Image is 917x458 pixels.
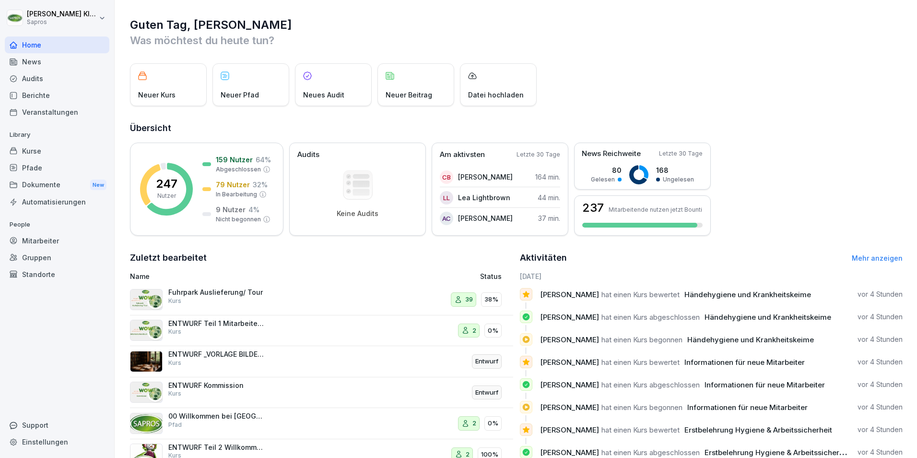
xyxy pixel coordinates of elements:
[5,217,109,232] p: People
[130,315,513,347] a: ENTWURF Teil 1 MitarbeiterhandbuchKurs20%
[168,297,181,305] p: Kurs
[138,90,176,100] p: Neuer Kurs
[858,312,903,322] p: vor 4 Stunden
[705,448,852,457] span: Erstbelehrung Hygiene & Arbeitssicherheit
[130,346,513,377] a: ENTWURF _VORLAGE BILDER Kommissionier HandbuchKursEntwurf
[591,165,622,175] p: 80
[582,148,641,159] p: News Reichweite
[5,87,109,104] a: Berichte
[5,70,109,87] div: Audits
[475,388,498,398] p: Entwurf
[601,335,682,344] span: hat einen Kurs begonnen
[540,403,599,412] span: [PERSON_NAME]
[601,358,680,367] span: hat einen Kurs bewertet
[472,419,476,428] p: 2
[663,175,694,184] p: Ungelesen
[540,448,599,457] span: [PERSON_NAME]
[538,213,560,223] p: 37 min.
[5,193,109,210] a: Automatisierungen
[540,380,599,389] span: [PERSON_NAME]
[248,205,259,215] p: 4 %
[256,155,271,165] p: 64 %
[130,289,163,310] img: r111smv5jl08ju40dq16pdyd.png
[157,192,176,200] p: Nutzer
[130,377,513,409] a: ENTWURF KommissionKursEntwurf
[130,413,163,434] img: aiyxcae6zpetv575yojy4p7k.png
[5,36,109,53] a: Home
[659,149,703,158] p: Letzte 30 Tage
[540,358,599,367] span: [PERSON_NAME]
[458,172,513,182] p: [PERSON_NAME]
[5,176,109,194] div: Dokumente
[168,412,264,421] p: 00 Willkommen bei [GEOGRAPHIC_DATA]
[5,104,109,121] a: Veranstaltungen
[440,212,453,225] div: AC
[5,434,109,450] div: Einstellungen
[168,288,264,297] p: Fuhrpark Auslieferung/ Tour
[705,313,831,322] span: Händehygiene und Krankheitskeime
[601,425,680,434] span: hat einen Kurs bewertet
[5,176,109,194] a: DokumenteNew
[216,155,253,165] p: 159 Nutzer
[687,335,814,344] span: Händehygiene und Krankheitskeime
[480,271,502,281] p: Status
[538,193,560,203] p: 44 min.
[216,180,250,190] p: 79 Nutzer
[337,209,378,218] p: Keine Audits
[484,295,498,304] p: 38%
[168,350,264,359] p: ENTWURF _VORLAGE BILDER Kommissionier Handbuch
[458,213,513,223] p: [PERSON_NAME]
[858,289,903,299] p: vor 4 Stunden
[705,380,825,389] span: Informationen für neue Mitarbeiter
[27,19,97,25] p: Sapros
[535,172,560,182] p: 164 min.
[475,357,498,366] p: Entwurf
[168,327,181,336] p: Kurs
[472,326,476,336] p: 2
[858,380,903,389] p: vor 4 Stunden
[5,159,109,176] a: Pfade
[858,335,903,344] p: vor 4 Stunden
[440,191,453,205] div: LL
[5,249,109,266] a: Gruppen
[591,175,615,184] p: Gelesen
[465,295,473,304] p: 39
[27,10,97,18] p: [PERSON_NAME] Kleinbeck
[858,425,903,434] p: vor 4 Stunden
[601,448,700,457] span: hat einen Kurs abgeschlossen
[130,271,370,281] p: Name
[297,149,319,160] p: Audits
[168,381,264,390] p: ENTWURF Kommission
[609,206,702,213] p: Mitarbeitende nutzen jetzt Bounti
[540,313,599,322] span: [PERSON_NAME]
[130,121,903,135] h2: Übersicht
[858,357,903,367] p: vor 4 Stunden
[601,290,680,299] span: hat einen Kurs bewertet
[130,17,903,33] h1: Guten Tag, [PERSON_NAME]
[858,402,903,412] p: vor 4 Stunden
[303,90,344,100] p: Neues Audit
[5,143,109,159] a: Kurse
[5,417,109,434] div: Support
[168,319,264,328] p: ENTWURF Teil 1 Mitarbeiterhandbuch
[216,190,257,199] p: In Bearbeitung
[520,271,903,281] h6: [DATE]
[90,180,106,191] div: New
[253,180,268,190] p: 32 %
[5,266,109,283] div: Standorte
[5,232,109,249] a: Mitarbeiter
[517,150,560,159] p: Letzte 30 Tage
[458,193,510,203] p: Lea Lightbrown
[386,90,432,100] p: Neuer Beitrag
[130,408,513,439] a: 00 Willkommen bei [GEOGRAPHIC_DATA]Pfad20%
[687,403,808,412] span: Informationen für neue Mitarbeiter
[601,380,700,389] span: hat einen Kurs abgeschlossen
[221,90,259,100] p: Neuer Pfad
[468,90,524,100] p: Datei hochladen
